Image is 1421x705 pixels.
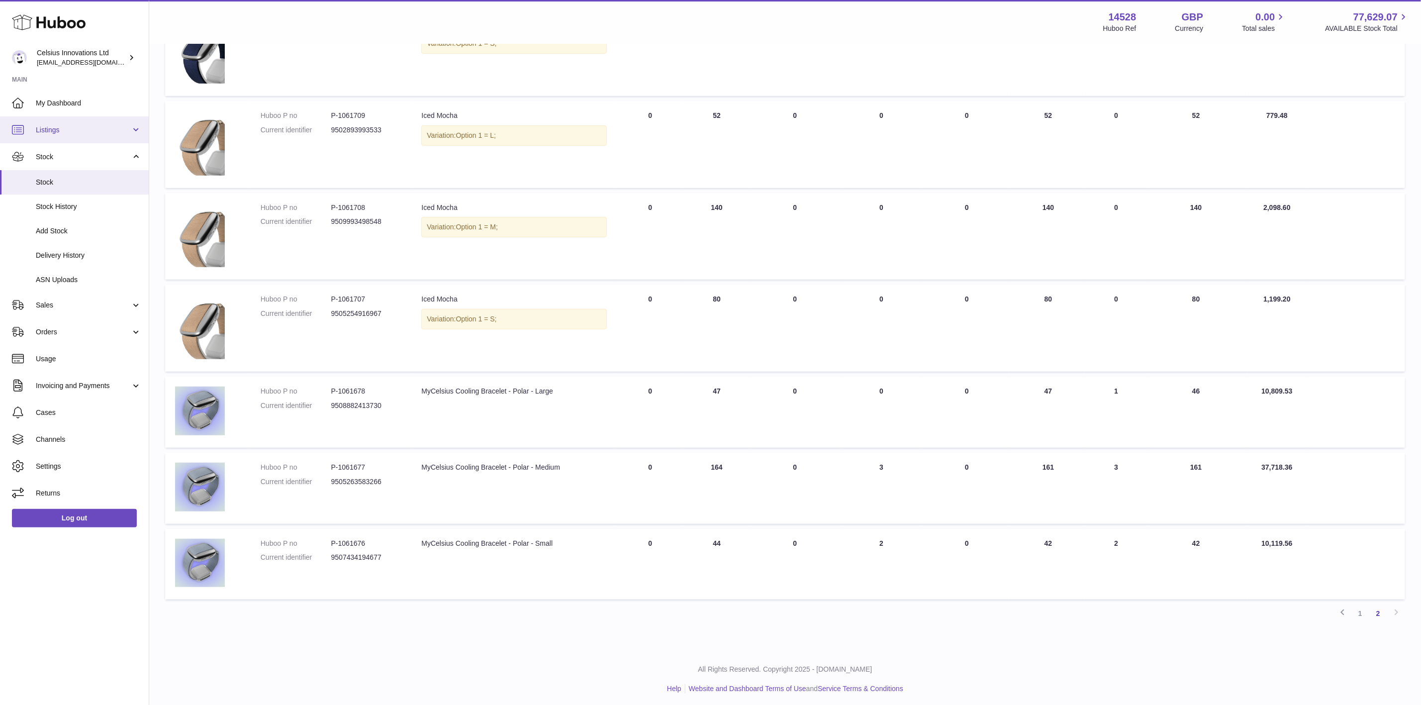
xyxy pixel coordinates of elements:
span: 0 [965,111,969,119]
span: Usage [36,354,141,364]
dt: Huboo P no [261,203,331,212]
dt: Current identifier [261,125,331,135]
span: [EMAIL_ADDRESS][DOMAIN_NAME] [37,58,146,66]
span: Cases [36,408,141,417]
span: Settings [36,462,141,471]
dt: Huboo P no [261,295,331,304]
td: 2 [840,529,923,600]
dt: Huboo P no [261,111,331,120]
dt: Current identifier [261,553,331,562]
span: 77,629.07 [1353,10,1398,24]
span: Listings [36,125,131,135]
dd: P-1061678 [331,387,402,396]
span: Delivery History [36,251,141,260]
dd: 9505254916967 [331,309,402,318]
td: 140 [1146,193,1245,280]
div: MyCelsius Cooling Bracelet - Polar - Small [421,539,607,548]
td: 44 [683,529,750,600]
div: Iced Mocha [421,111,607,120]
td: 0 [617,529,683,600]
dt: Huboo P no [261,539,331,548]
span: 0.00 [1256,10,1275,24]
td: 140 [1011,193,1086,280]
a: Service Terms & Conditions [818,685,903,693]
a: Log out [12,509,137,527]
a: 0.00 Total sales [1242,10,1286,33]
td: 42 [1146,529,1245,600]
dt: Huboo P no [261,463,331,472]
dd: 9502893993533 [331,125,402,135]
span: 37,718.36 [1261,463,1292,471]
div: MyCelsius Cooling Bracelet - Polar - Large [421,387,607,396]
dt: Current identifier [261,309,331,318]
td: 0 [617,377,683,448]
dd: P-1061707 [331,295,402,304]
span: 0 [965,463,969,471]
td: 1 [1086,377,1147,448]
td: 0 [617,9,683,96]
td: 0 [840,193,923,280]
td: 0 [750,529,840,600]
dd: P-1061677 [331,463,402,472]
li: and [685,684,903,694]
span: Option 1 = L; [456,131,496,139]
td: 42 [1011,529,1086,600]
span: 10,809.53 [1261,387,1292,395]
td: 161 [1146,453,1245,524]
td: 0 [617,193,683,280]
span: Sales [36,301,131,310]
td: 47 [1011,377,1086,448]
dd: 9508882413730 [331,401,402,410]
span: AVAILABLE Stock Total [1325,24,1409,33]
a: 77,629.07 AVAILABLE Stock Total [1325,10,1409,33]
img: product image [175,19,225,84]
td: 0 [750,377,840,448]
span: Invoicing and Payments [36,381,131,391]
strong: 14528 [1109,10,1137,24]
dd: P-1061676 [331,539,402,548]
span: Option 1 = S; [456,315,497,323]
td: 80 [1146,9,1245,96]
dt: Current identifier [261,477,331,487]
td: 52 [1146,101,1245,188]
span: 10,119.56 [1261,539,1292,547]
img: internalAdmin-14528@internal.huboo.com [12,50,27,65]
span: ASN Uploads [36,275,141,285]
span: 2,098.60 [1263,203,1291,211]
td: 3 [840,453,923,524]
p: All Rights Reserved. Copyright 2025 - [DOMAIN_NAME] [157,665,1413,674]
div: Celsius Innovations Ltd [37,48,126,67]
td: 0 [750,453,840,524]
span: My Dashboard [36,99,141,108]
img: product image [175,387,225,435]
dt: Huboo P no [261,387,331,396]
td: 47 [683,377,750,448]
a: Help [667,685,681,693]
td: 140 [683,193,750,280]
dt: Current identifier [261,217,331,226]
td: 0 [750,285,840,372]
img: product image [175,203,225,268]
td: 0 [840,285,923,372]
span: 0 [965,387,969,395]
strong: GBP [1182,10,1203,24]
span: Returns [36,489,141,498]
span: Add Stock [36,226,141,236]
span: Stock [36,178,141,187]
td: 0 [840,9,923,96]
span: 0 [965,295,969,303]
td: 0 [1086,9,1147,96]
dd: 9505263583266 [331,477,402,487]
td: 0 [840,101,923,188]
span: Total sales [1242,24,1286,33]
a: 2 [1369,604,1387,622]
img: product image [175,295,225,359]
dd: P-1061709 [331,111,402,120]
td: 46 [1146,377,1245,448]
img: product image [175,539,225,588]
td: 80 [1146,285,1245,372]
span: 1,199.20 [1263,295,1291,303]
td: 80 [683,285,750,372]
td: 3 [1086,453,1147,524]
img: product image [175,111,225,176]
